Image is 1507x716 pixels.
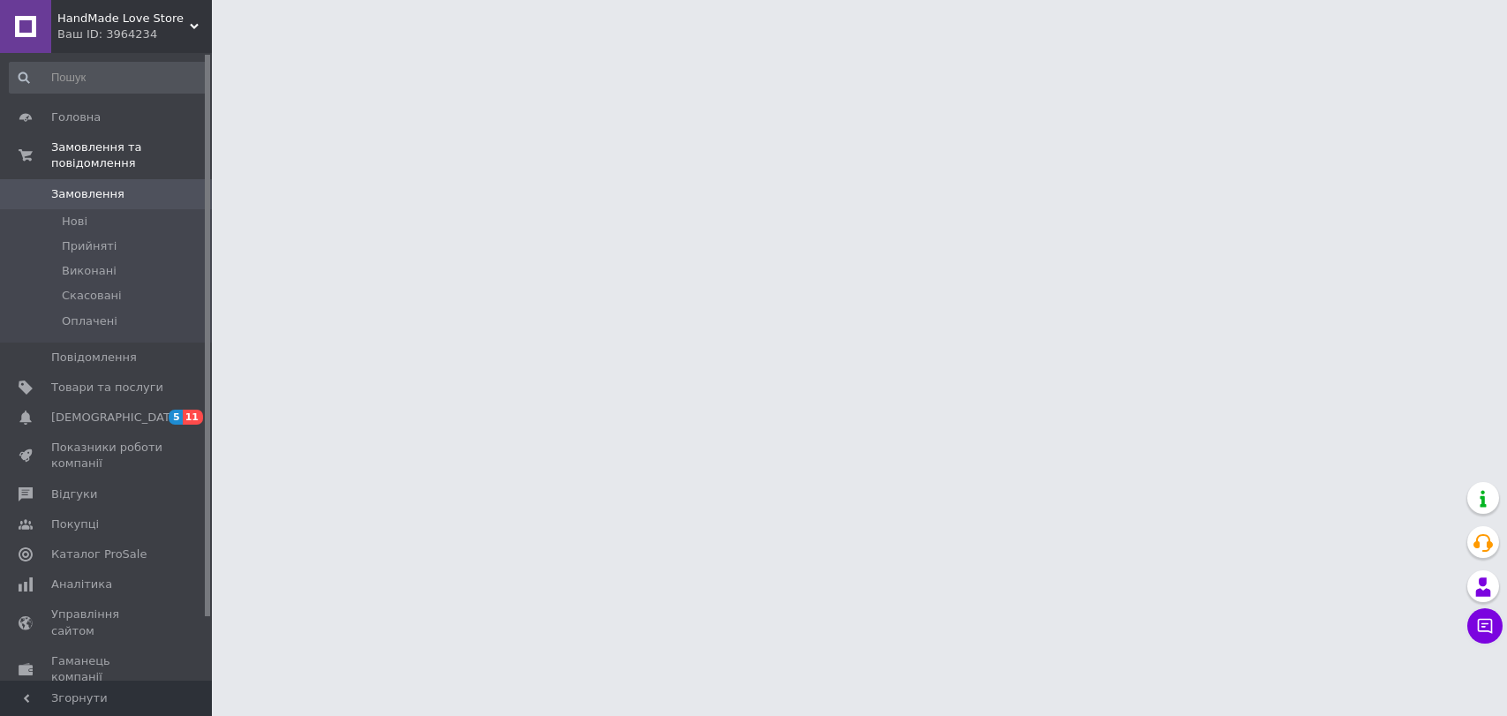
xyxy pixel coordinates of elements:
[62,288,122,304] span: Скасовані
[51,577,112,592] span: Аналітика
[57,26,212,42] div: Ваш ID: 3964234
[62,238,117,254] span: Прийняті
[62,214,87,230] span: Нові
[51,186,124,202] span: Замовлення
[169,410,183,425] span: 5
[51,653,163,685] span: Гаманець компанії
[62,313,117,329] span: Оплачені
[51,607,163,638] span: Управління сайтом
[1467,608,1503,644] button: Чат з покупцем
[183,410,203,425] span: 11
[51,410,182,426] span: [DEMOGRAPHIC_DATA]
[51,109,101,125] span: Головна
[9,62,207,94] input: Пошук
[57,11,190,26] span: HandMade Love Store
[62,263,117,279] span: Виконані
[51,546,147,562] span: Каталог ProSale
[51,440,163,471] span: Показники роботи компанії
[51,516,99,532] span: Покупці
[51,486,97,502] span: Відгуки
[51,380,163,396] span: Товари та послуги
[51,350,137,366] span: Повідомлення
[51,139,212,171] span: Замовлення та повідомлення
